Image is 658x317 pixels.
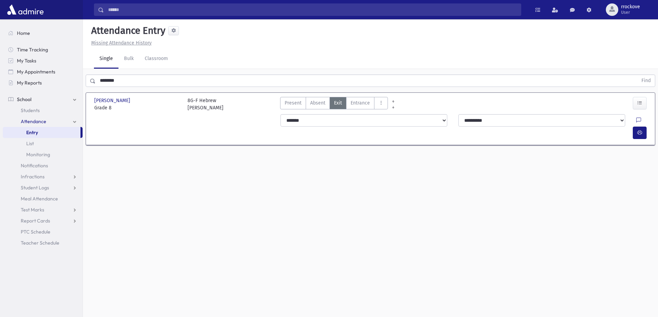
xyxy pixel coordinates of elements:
[17,47,48,53] span: Time Tracking
[3,237,83,248] a: Teacher Schedule
[3,105,83,116] a: Students
[21,162,48,169] span: Notifications
[3,149,83,160] a: Monitoring
[17,69,55,75] span: My Appointments
[21,218,50,224] span: Report Cards
[17,30,30,36] span: Home
[88,40,152,46] a: Missing Attendance History
[91,40,152,46] u: Missing Attendance History
[3,55,83,66] a: My Tasks
[3,182,83,193] a: Student Logs
[94,49,118,69] a: Single
[21,229,50,235] span: PTC Schedule
[3,66,83,77] a: My Appointments
[21,118,46,125] span: Attendance
[139,49,173,69] a: Classroom
[3,215,83,226] a: Report Cards
[94,97,132,104] span: [PERSON_NAME]
[118,49,139,69] a: Bulk
[21,174,45,180] span: Infractions
[94,104,181,111] span: Grade 8
[21,240,59,246] span: Teacher Schedule
[3,116,83,127] a: Attendance
[621,4,640,10] span: rrockove
[21,107,40,113] span: Students
[334,99,342,107] span: Exit
[17,80,42,86] span: My Reports
[104,3,521,16] input: Search
[3,160,83,171] a: Notifications
[88,25,165,37] h5: Attendance Entry
[621,10,640,15] span: User
[6,3,45,17] img: AdmirePro
[310,99,325,107] span: Absent
[17,96,31,102] span: School
[21,196,58,202] span: Meal Attendance
[3,127,80,138] a: Entry
[3,226,83,237] a: PTC Schedule
[21,207,44,213] span: Test Marks
[3,171,83,182] a: Infractions
[21,185,49,191] span: Student Logs
[17,58,36,64] span: My Tasks
[3,44,83,55] a: Time Tracking
[3,138,83,149] a: List
[3,94,83,105] a: School
[26,140,34,147] span: List
[637,75,655,87] button: Find
[188,97,223,111] div: 8G-F Hebrew [PERSON_NAME]
[3,204,83,215] a: Test Marks
[26,129,38,136] span: Entry
[351,99,370,107] span: Entrance
[280,97,388,111] div: AttTypes
[26,151,50,158] span: Monitoring
[3,28,83,39] a: Home
[3,77,83,88] a: My Reports
[285,99,302,107] span: Present
[3,193,83,204] a: Meal Attendance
